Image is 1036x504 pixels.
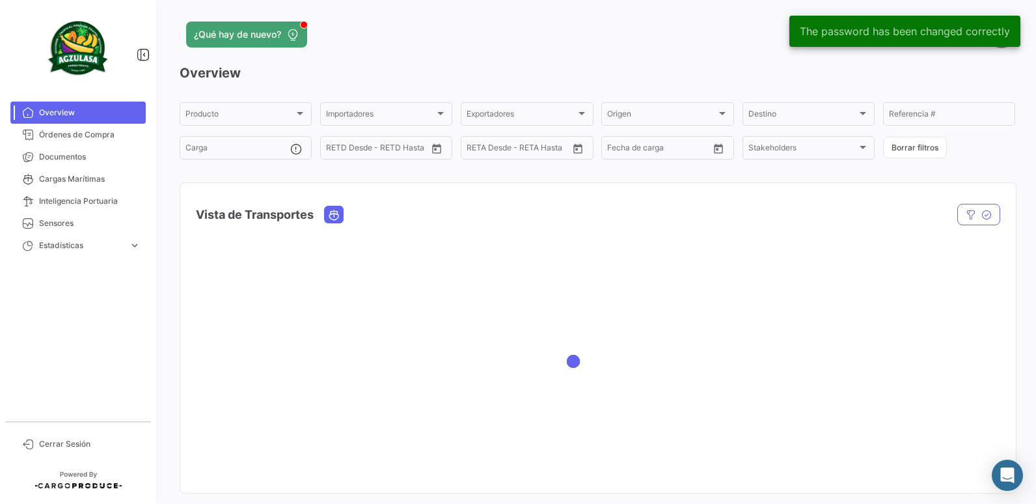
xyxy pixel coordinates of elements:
a: Inteligencia Portuaria [10,190,146,212]
input: Desde [467,145,490,154]
div: Abrir Intercom Messenger [992,460,1023,491]
span: Destino [748,111,857,120]
span: Cargas Marítimas [39,173,141,185]
h4: Vista de Transportes [196,206,314,224]
span: Estadísticas [39,240,124,251]
span: Sensores [39,217,141,229]
span: Overview [39,107,141,119]
input: Hasta [499,145,547,154]
input: Hasta [359,145,407,154]
a: Documentos [10,146,146,168]
input: Hasta [640,145,688,154]
h3: Overview [180,64,1015,82]
button: Ocean [325,206,343,223]
span: Producto [185,111,294,120]
span: Stakeholders [748,145,857,154]
input: Desde [326,145,349,154]
span: Origen [607,111,716,120]
input: Desde [607,145,631,154]
span: Documentos [39,151,141,163]
span: expand_more [129,240,141,251]
a: Órdenes de Compra [10,124,146,146]
a: Overview [10,102,146,124]
button: Open calendar [568,139,588,158]
button: Borrar filtros [883,137,947,158]
span: Exportadores [467,111,575,120]
span: Inteligencia Portuaria [39,195,141,207]
span: The password has been changed correctly [800,25,1010,38]
img: agzulasa-logo.png [46,16,111,81]
a: Sensores [10,212,146,234]
span: Importadores [326,111,435,120]
button: ¿Qué hay de nuevo? [186,21,307,48]
span: Órdenes de Compra [39,129,141,141]
button: Open calendar [427,139,446,158]
span: ¿Qué hay de nuevo? [194,28,281,41]
a: Cargas Marítimas [10,168,146,190]
span: Cerrar Sesión [39,438,141,450]
button: Open calendar [709,139,728,158]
